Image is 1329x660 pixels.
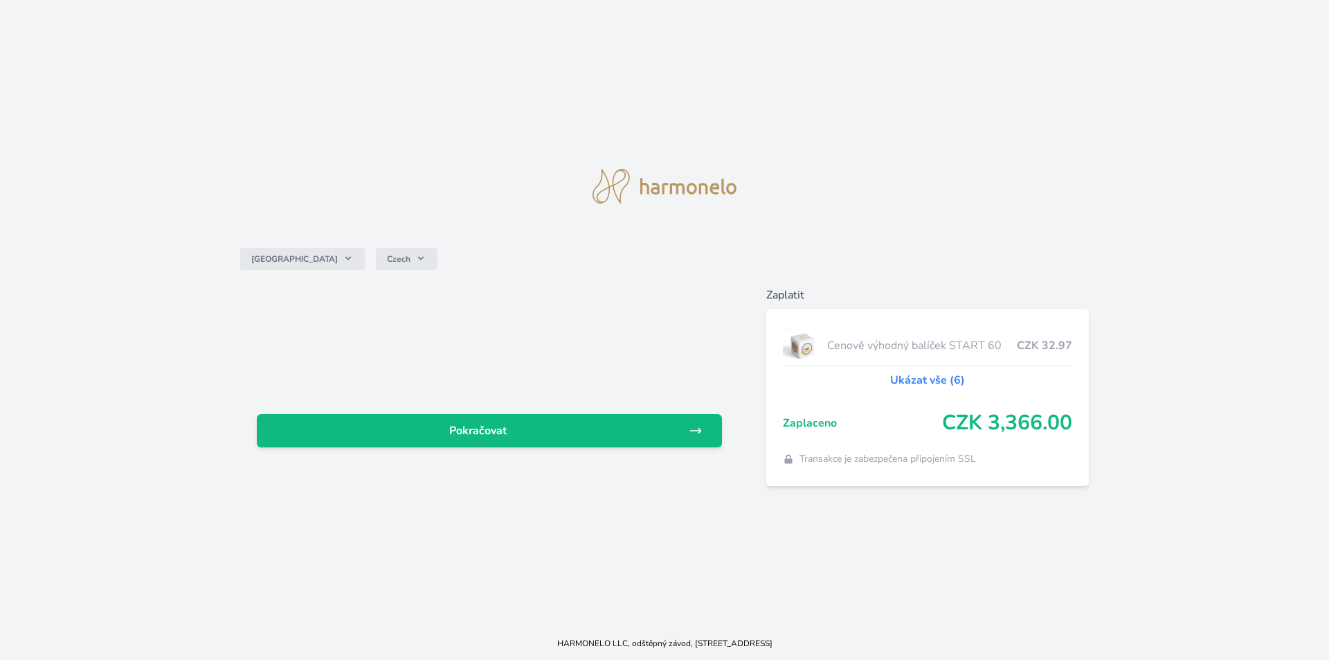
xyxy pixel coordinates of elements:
[387,253,410,265] span: Czech
[942,411,1072,436] span: CZK 3,366.00
[257,414,722,447] a: Pokračovat
[783,415,943,431] span: Zaplaceno
[240,248,365,270] button: [GEOGRAPHIC_DATA]
[593,169,736,204] img: logo.svg
[799,452,976,466] span: Transakce je zabezpečena připojením SSL
[376,248,437,270] button: Czech
[268,422,689,439] span: Pokračovat
[890,372,965,389] a: Ukázat vše (6)
[783,328,822,363] img: start.jpg
[1017,337,1072,354] span: CZK 32.97
[827,337,1017,354] span: Cenově výhodný balíček START 60
[251,253,338,265] span: [GEOGRAPHIC_DATA]
[766,287,1090,303] h6: Zaplatit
